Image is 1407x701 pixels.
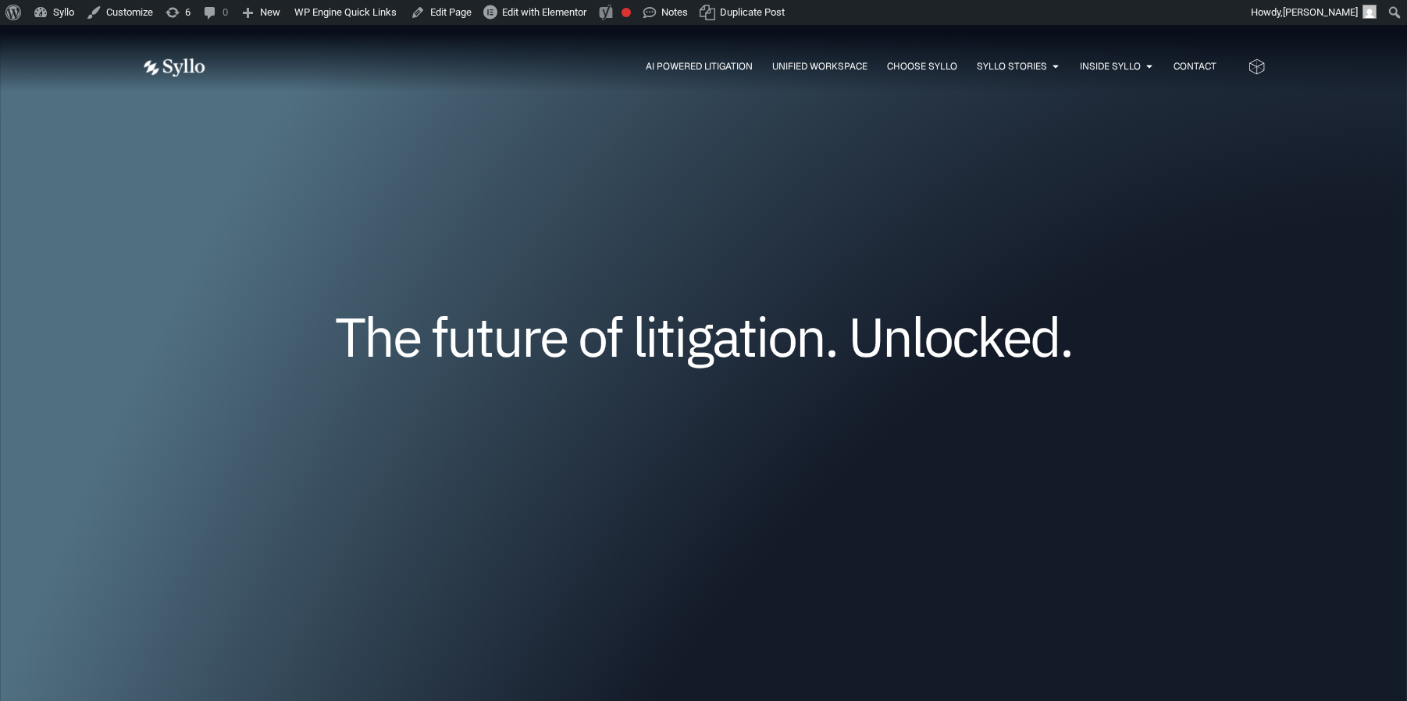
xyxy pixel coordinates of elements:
a: Contact [1174,59,1216,73]
div: Focus keyphrase not set [622,8,631,17]
a: Choose Syllo [887,59,957,73]
img: white logo [141,58,205,77]
h1: The future of litigation. Unlocked. [235,311,1172,362]
nav: Menu [237,59,1216,74]
div: Menu Toggle [237,59,1216,74]
span: [PERSON_NAME] [1283,6,1358,18]
a: Syllo Stories [977,59,1047,73]
a: Unified Workspace [772,59,867,73]
a: AI Powered Litigation [646,59,753,73]
span: Edit with Elementor [502,6,586,18]
a: Inside Syllo [1080,59,1141,73]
